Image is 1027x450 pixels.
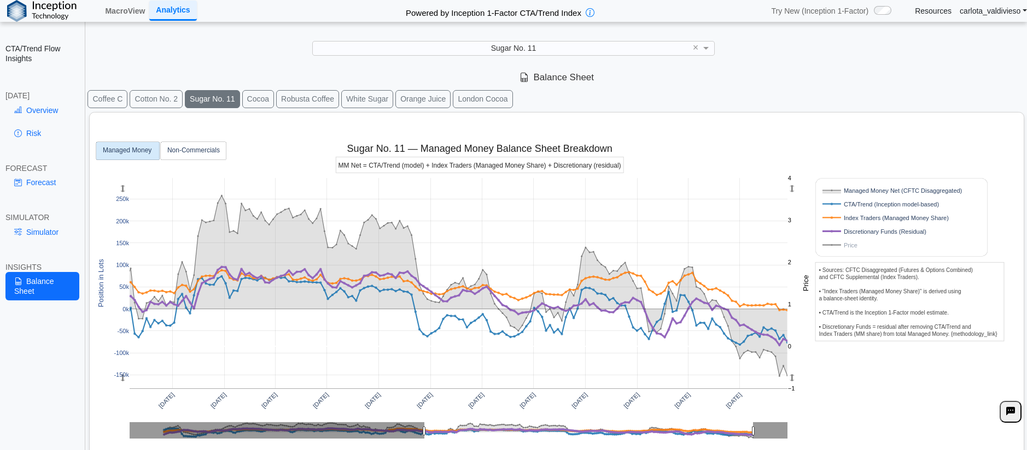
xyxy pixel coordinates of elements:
button: Cocoa [242,90,274,108]
a: carlota_valdivieso [960,6,1027,16]
span: Sugar No. 11 [491,44,536,52]
div: FORECAST [5,163,79,173]
text: Non-Commercials [167,146,220,154]
h2: Powered by Inception 1-Factor CTA/Trend Index [401,3,586,19]
a: Resources [915,6,952,16]
button: Coffee C [87,90,127,108]
div: INSIGHTS [5,262,79,272]
button: Sugar No. 11 [185,90,240,108]
button: Orange Juice [395,90,451,108]
a: Balance Sheet [5,272,79,300]
button: Robusta Coffee [276,90,339,108]
a: Forecast [5,173,79,192]
a: Risk [5,124,79,143]
button: London Cocoa [453,90,512,108]
a: MacroView [101,2,149,20]
div: SIMULATOR [5,212,79,222]
span: Try New (Inception 1-Factor) [772,6,869,16]
div: [DATE] [5,91,79,100]
span: × [693,43,699,52]
a: Overview [5,101,79,120]
text: Managed Money [103,146,151,154]
a: Simulator [5,223,79,241]
span: Balance Sheet [520,72,594,82]
button: White Sugar [341,90,393,108]
span: Clear value [691,42,701,55]
a: Analytics [149,1,196,21]
button: Cotton No. 2 [130,90,183,108]
h2: CTA/Trend Flow Insights [5,44,79,63]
